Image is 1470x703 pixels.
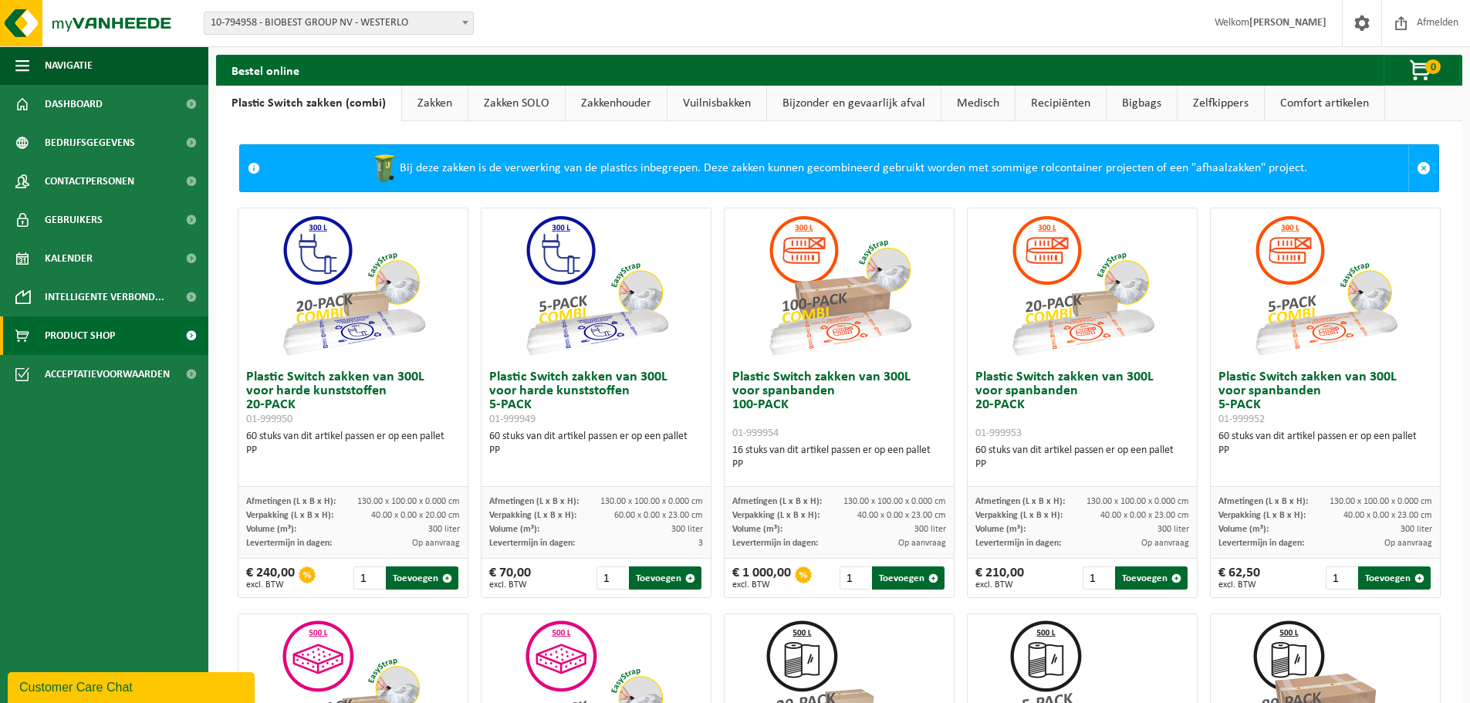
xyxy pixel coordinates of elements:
[975,497,1065,506] span: Afmetingen (L x B x H):
[898,539,946,548] span: Op aanvraag
[45,123,135,162] span: Bedrijfsgegevens
[732,566,791,590] div: € 1 000,00
[45,201,103,239] span: Gebruikers
[45,278,164,316] span: Intelligente verbond...
[1249,17,1326,29] strong: [PERSON_NAME]
[1326,566,1357,590] input: 1
[246,497,336,506] span: Afmetingen (L x B x H):
[204,12,474,35] span: 10-794958 - BIOBEST GROUP NV - WESTERLO
[1086,497,1189,506] span: 130.00 x 100.00 x 0.000 cm
[843,497,946,506] span: 130.00 x 100.00 x 0.000 cm
[1408,145,1438,191] a: Sluit melding
[762,208,917,363] img: 01-999954
[489,511,576,520] span: Verpakking (L x B x H):
[246,444,460,458] div: PP
[489,497,579,506] span: Afmetingen (L x B x H):
[276,208,431,363] img: 01-999950
[216,86,401,121] a: Plastic Switch zakken (combi)
[45,316,115,355] span: Product Shop
[1218,566,1260,590] div: € 62,50
[975,566,1024,590] div: € 210,00
[489,370,703,426] h3: Plastic Switch zakken van 300L voor harde kunststoffen 5-PACK
[975,458,1189,471] div: PP
[975,580,1024,590] span: excl. BTW
[629,566,701,590] button: Toevoegen
[596,566,628,590] input: 1
[489,444,703,458] div: PP
[519,208,674,363] img: 01-999949
[45,162,134,201] span: Contactpersonen
[246,370,460,426] h3: Plastic Switch zakken van 300L voor harde kunststoffen 20-PACK
[216,55,315,85] h2: Bestel online
[45,85,103,123] span: Dashboard
[246,511,333,520] span: Verpakking (L x B x H):
[975,525,1026,534] span: Volume (m³):
[246,566,295,590] div: € 240,00
[1265,86,1384,121] a: Comfort artikelen
[386,566,458,590] button: Toevoegen
[975,539,1061,548] span: Levertermijn in dagen:
[353,566,385,590] input: 1
[246,539,332,548] span: Levertermijn in dagen:
[45,355,170,394] span: Acceptatievoorwaarden
[369,153,400,184] img: WB-0240-HPE-GN-50.png
[1157,525,1189,534] span: 300 liter
[1218,539,1304,548] span: Levertermijn in dagen:
[412,539,460,548] span: Op aanvraag
[1100,511,1189,520] span: 40.00 x 0.00 x 23.00 cm
[1249,208,1403,363] img: 01-999952
[975,370,1189,440] h3: Plastic Switch zakken van 300L voor spanbanden 20-PACK
[671,525,703,534] span: 300 liter
[1083,566,1114,590] input: 1
[1401,525,1432,534] span: 300 liter
[1384,539,1432,548] span: Op aanvraag
[732,525,782,534] span: Volume (m³):
[204,12,473,34] span: 10-794958 - BIOBEST GROUP NV - WESTERLO
[1218,525,1269,534] span: Volume (m³):
[1384,55,1461,86] button: 0
[732,370,946,440] h3: Plastic Switch zakken van 300L voor spanbanden 100-PACK
[1218,370,1432,426] h3: Plastic Switch zakken van 300L voor spanbanden 5-PACK
[1218,497,1308,506] span: Afmetingen (L x B x H):
[402,86,468,121] a: Zakken
[489,430,703,458] div: 60 stuks van dit artikel passen er op een pallet
[767,86,941,121] a: Bijzonder en gevaarlijk afval
[246,525,296,534] span: Volume (m³):
[246,430,460,458] div: 60 stuks van dit artikel passen er op een pallet
[732,539,818,548] span: Levertermijn in dagen:
[872,566,945,590] button: Toevoegen
[975,444,1189,471] div: 60 stuks van dit artikel passen er op een pallet
[857,511,946,520] span: 40.00 x 0.00 x 23.00 cm
[914,525,946,534] span: 300 liter
[1218,430,1432,458] div: 60 stuks van dit artikel passen er op een pallet
[1005,208,1160,363] img: 01-999953
[489,414,536,425] span: 01-999949
[1218,580,1260,590] span: excl. BTW
[489,580,531,590] span: excl. BTW
[489,525,539,534] span: Volume (m³):
[975,511,1063,520] span: Verpakking (L x B x H):
[246,580,295,590] span: excl. BTW
[1425,59,1441,74] span: 0
[1218,444,1432,458] div: PP
[975,428,1022,439] span: 01-999953
[45,239,93,278] span: Kalender
[1343,511,1432,520] span: 40.00 x 0.00 x 23.00 cm
[1107,86,1177,121] a: Bigbags
[840,566,871,590] input: 1
[1115,566,1188,590] button: Toevoegen
[614,511,703,520] span: 60.00 x 0.00 x 23.00 cm
[1330,497,1432,506] span: 130.00 x 100.00 x 0.000 cm
[1218,414,1265,425] span: 01-999952
[1015,86,1106,121] a: Recipiënten
[357,497,460,506] span: 130.00 x 100.00 x 0.000 cm
[1178,86,1264,121] a: Zelfkippers
[1141,539,1189,548] span: Op aanvraag
[371,511,460,520] span: 40.00 x 0.00 x 20.00 cm
[941,86,1015,121] a: Medisch
[45,46,93,85] span: Navigatie
[600,497,703,506] span: 130.00 x 100.00 x 0.000 cm
[732,428,779,439] span: 01-999954
[1218,511,1306,520] span: Verpakking (L x B x H):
